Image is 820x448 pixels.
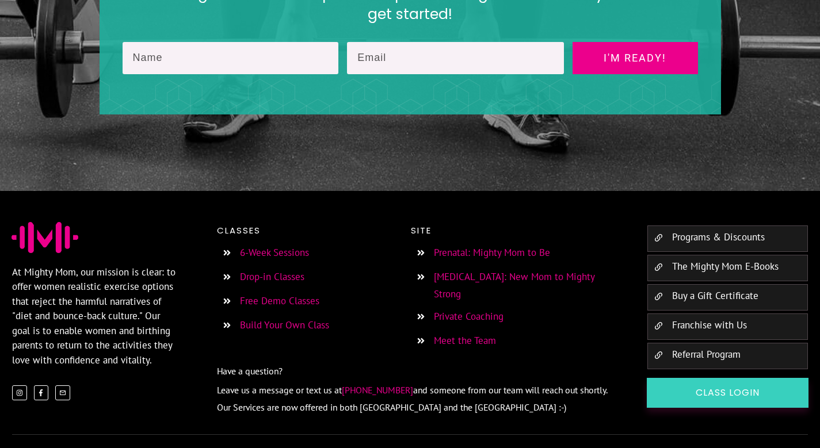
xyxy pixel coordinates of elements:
a: [PHONE_NUMBER] [342,382,413,396]
span: Class Login [661,386,794,399]
a: Meet the Team [434,334,496,347]
a: Prenatal: Mighty Mom to Be [434,246,550,259]
a: The Mighty Mom E-Books [672,260,779,273]
a: Build Your Own Class [240,319,329,331]
input: Name [123,42,339,74]
a: I'm ready! [573,42,697,74]
span: I'm ready! [583,52,687,64]
p: At Mighty Mom, our mission is clear: to offer women realistic exercise options that reject the ha... [12,265,176,368]
a: [MEDICAL_DATA]: New Mom to Mighty Strong [434,270,594,300]
a: Class Login [647,378,808,408]
a: Franchise with Us [672,319,747,331]
a: Drop-in Classes [240,270,304,283]
span: Have a question? [217,365,283,377]
a: Free Demo Classes [240,294,319,307]
p: Classes [217,223,401,238]
img: Favicon Jessica Sennet Mighty Mom Prenatal Postpartum Mom & Baby Fitness Programs Toronto Ontario... [12,222,78,253]
a: 6-Week Sessions [240,246,309,259]
p: Site [411,223,623,238]
a: Buy a Gift Certificate [672,289,758,302]
input: Email [347,42,564,74]
a: Referral Program [672,348,741,361]
a: Programs & Discounts [672,231,765,243]
span: [PHONE_NUMBER] [342,384,413,396]
span: Our Services are now offered in both [GEOGRAPHIC_DATA] and the [GEOGRAPHIC_DATA] :-) [217,401,566,413]
a: Private Coaching [434,310,504,323]
span: Leave us a message or text us at [217,384,342,396]
span: and someone from our team will reach out shortly. [413,384,608,396]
